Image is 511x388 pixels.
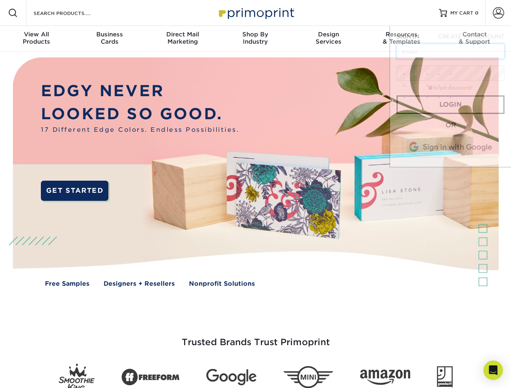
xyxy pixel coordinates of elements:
div: & Templates [365,31,438,45]
span: CREATE AN ACCOUNT [438,33,505,40]
div: OR [397,120,505,130]
img: Google [206,369,257,386]
a: Login [397,95,505,114]
a: Nonprofit Solutions [189,279,255,289]
img: Goodwill [437,366,453,388]
div: Services [292,31,365,45]
img: Primoprint [215,4,296,21]
span: Design [292,31,365,38]
iframe: Google Customer Reviews [2,363,69,385]
a: forgot password? [428,85,473,91]
a: BusinessCards [73,26,146,52]
a: Free Samples [45,279,89,289]
span: Direct Mail [146,31,219,38]
h3: Trusted Brands Trust Primoprint [19,318,492,357]
div: Industry [219,31,292,45]
span: Resources [365,31,438,38]
a: Shop ByIndustry [219,26,292,52]
div: Marketing [146,31,219,45]
div: Open Intercom Messenger [483,361,503,380]
div: Cards [73,31,146,45]
img: Amazon [360,370,410,385]
a: DesignServices [292,26,365,52]
span: 17 Different Edge Colors. Endless Possibilities. [41,125,239,135]
a: Resources& Templates [365,26,438,52]
a: Direct MailMarketing [146,26,219,52]
span: SIGN IN [397,33,419,40]
input: Email [397,44,505,59]
a: GET STARTED [41,181,108,201]
span: 0 [475,10,479,16]
p: LOOKED SO GOOD. [41,103,239,126]
a: Designers + Resellers [104,279,175,289]
span: MY CART [450,10,473,17]
p: EDGY NEVER [41,80,239,103]
span: Business [73,31,146,38]
span: Shop By [219,31,292,38]
input: SEARCH PRODUCTS..... [33,8,112,18]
